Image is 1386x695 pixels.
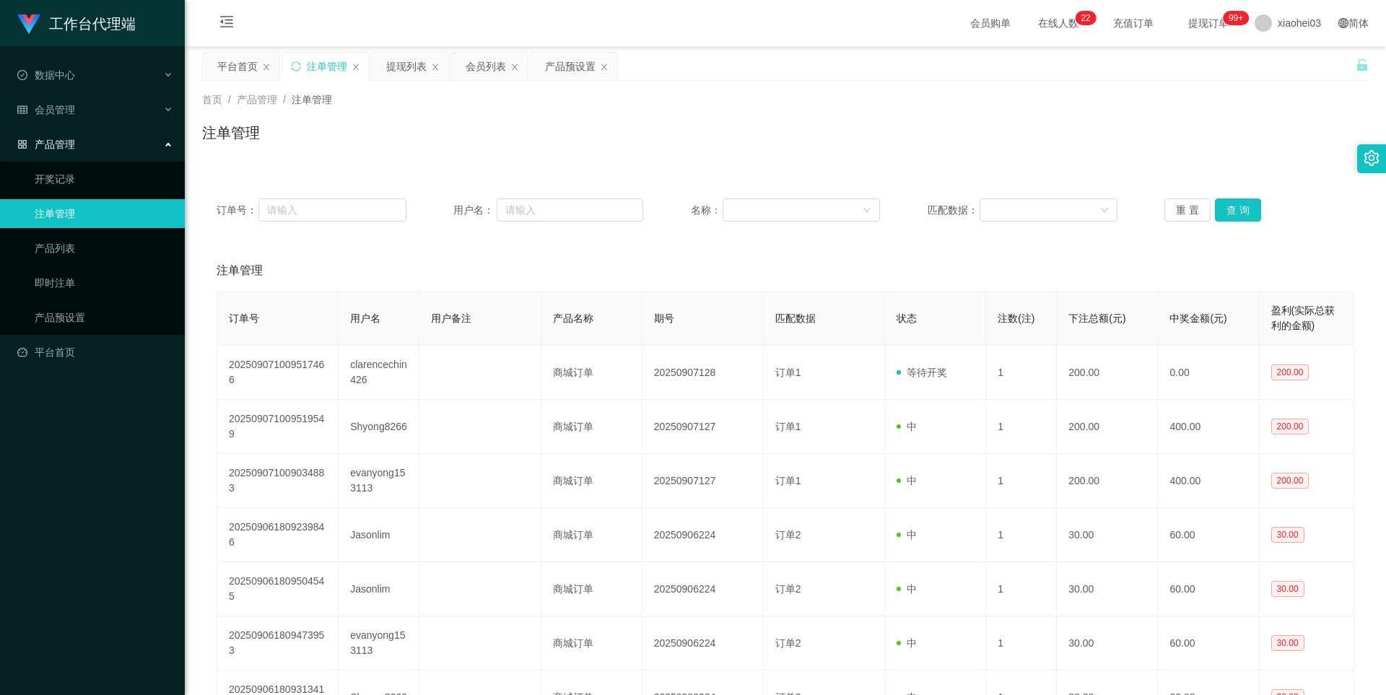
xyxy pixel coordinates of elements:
i: 图标: check-circle-o [17,70,27,80]
span: 注单管理 [292,94,332,105]
td: Shyong8266 [339,400,419,454]
span: 中 [897,637,917,649]
i: 图标: close [352,63,360,71]
td: 400.00 [1158,400,1259,454]
span: 用户备注 [431,312,471,324]
span: 会员管理 [17,104,75,115]
td: 1 [986,400,1057,454]
td: 1 [986,346,1057,400]
span: 产品管理 [237,94,277,105]
span: 在线人数 [1031,18,1086,28]
span: 订单号： [217,203,258,218]
span: 下注总额(元) [1068,312,1125,324]
td: 1 [986,616,1057,670]
span: 中 [897,475,917,486]
span: 数据中心 [17,69,75,81]
img: logo.9652507e.png [17,14,40,35]
td: 1 [986,508,1057,562]
i: 图标: menu-fold [202,1,251,47]
a: 工作台代理端 [17,17,136,29]
i: 图标: close [600,63,609,71]
td: 202509071009034883 [217,454,339,508]
span: 30.00 [1271,635,1304,651]
input: 请输入 [497,198,643,222]
span: 用户名： [453,203,497,218]
span: 30.00 [1271,527,1304,543]
span: 中 [897,529,917,541]
span: 200.00 [1271,419,1309,434]
td: evanyong153113 [339,454,419,508]
i: 图标: global [1338,18,1348,28]
a: 产品预设置 [35,303,173,332]
button: 查 询 [1215,198,1261,222]
span: 充值订单 [1106,18,1161,28]
td: 商城订单 [541,400,642,454]
td: 202509061809473953 [217,616,339,670]
td: 400.00 [1158,454,1259,508]
span: 200.00 [1271,473,1309,489]
span: 匹配数据 [775,312,816,324]
i: 图标: unlock [1356,58,1369,71]
div: 提现列表 [386,53,427,80]
a: 图标: dashboard平台首页 [17,338,173,367]
span: 状态 [897,312,917,324]
div: 会员列表 [466,53,506,80]
span: 等待开奖 [897,367,947,378]
td: 202509071009517466 [217,346,339,400]
p: 2 [1086,11,1091,25]
td: evanyong153113 [339,616,419,670]
i: 图标: setting [1364,150,1380,166]
input: 请输入 [258,198,406,222]
td: 1 [986,562,1057,616]
span: 产品管理 [17,139,75,150]
td: 1 [986,454,1057,508]
span: / [283,94,286,105]
span: 30.00 [1271,581,1304,597]
td: 200.00 [1057,454,1158,508]
td: 20250906224 [642,508,764,562]
td: 202509061809239846 [217,508,339,562]
td: 60.00 [1158,508,1259,562]
td: 30.00 [1057,508,1158,562]
td: 商城订单 [541,454,642,508]
i: 图标: close [431,63,440,71]
div: 注单管理 [307,53,347,80]
sup: 22 [1075,11,1096,25]
span: 产品名称 [553,312,593,324]
span: 盈利(实际总获利的金额) [1271,305,1335,331]
span: 注数(注) [998,312,1034,324]
td: 20250907127 [642,454,764,508]
td: 20250906224 [642,562,764,616]
p: 2 [1081,11,1086,25]
i: 图标: close [510,63,519,71]
span: 订单2 [775,583,801,595]
td: 60.00 [1158,616,1259,670]
td: 200.00 [1057,346,1158,400]
td: 20250906224 [642,616,764,670]
td: 202509071009519549 [217,400,339,454]
div: 平台首页 [217,53,258,80]
span: 匹配数据： [928,203,980,218]
button: 重 置 [1164,198,1211,222]
span: 订单2 [775,529,801,541]
i: 图标: sync [291,61,301,71]
td: Jasonlim [339,508,419,562]
span: 订单2 [775,637,801,649]
td: clarencechin426 [339,346,419,400]
td: 200.00 [1057,400,1158,454]
td: 商城订单 [541,508,642,562]
i: 图标: down [863,206,871,216]
a: 即时注单 [35,268,173,297]
span: 用户名 [350,312,380,324]
span: / [228,94,231,105]
h1: 注单管理 [202,122,260,144]
i: 图标: down [1100,206,1109,216]
h1: 工作台代理端 [49,1,136,47]
span: 订单1 [775,475,801,486]
td: 0.00 [1158,346,1259,400]
span: 期号 [654,312,674,324]
td: 商城订单 [541,346,642,400]
td: Jasonlim [339,562,419,616]
a: 产品列表 [35,234,173,263]
td: 20250907128 [642,346,764,400]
